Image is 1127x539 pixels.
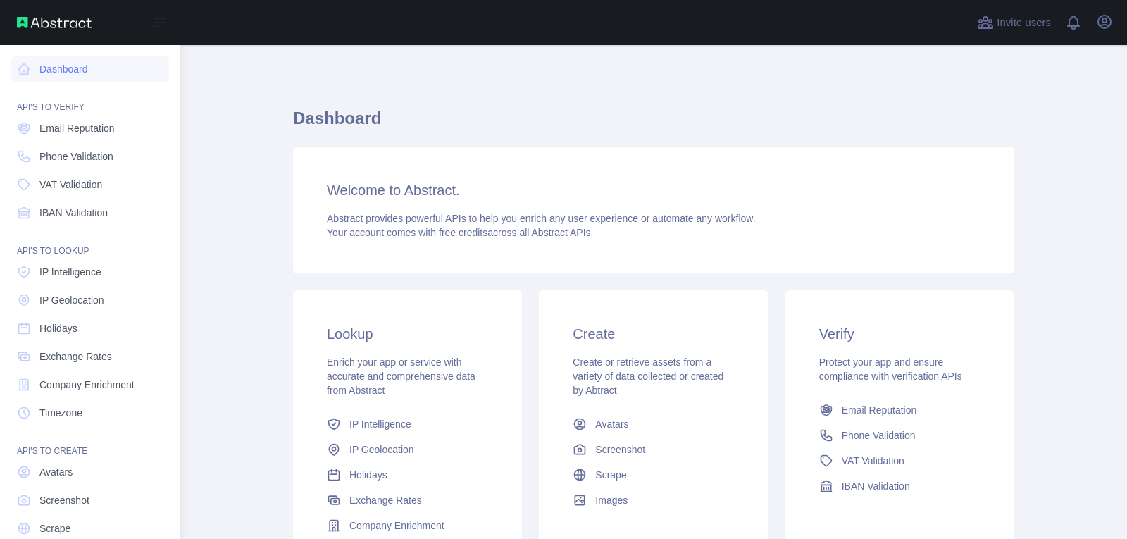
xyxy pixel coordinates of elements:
span: Timezone [39,406,82,420]
a: Email Reputation [814,397,986,423]
span: IP Geolocation [39,293,104,307]
a: Screenshot [567,437,740,462]
a: Holidays [11,316,169,341]
span: Email Reputation [842,403,917,417]
h1: Dashboard [293,107,1014,141]
a: Exchange Rates [321,488,494,513]
span: Enrich your app or service with accurate and comprehensive data from Abstract [327,357,475,396]
span: Scrape [39,521,70,535]
span: Create or retrieve assets from a variety of data collected or created by Abtract [573,357,723,396]
a: Avatars [11,459,169,485]
a: Scrape [567,462,740,488]
span: Protect your app and ensure compliance with verification APIs [819,357,962,382]
a: VAT Validation [11,172,169,197]
h3: Create [573,324,734,344]
a: Holidays [321,462,494,488]
a: Dashboard [11,56,169,82]
span: IBAN Validation [842,479,910,493]
a: Email Reputation [11,116,169,141]
span: Scrape [595,468,626,482]
span: Email Reputation [39,121,115,135]
span: Avatars [39,465,73,479]
span: IP Intelligence [39,265,101,279]
span: Abstract provides powerful APIs to help you enrich any user experience or automate any workflow. [327,213,756,224]
span: Company Enrichment [349,519,444,533]
span: Screenshot [595,442,645,457]
a: IP Geolocation [321,437,494,462]
a: Exchange Rates [11,344,169,369]
span: VAT Validation [39,178,102,192]
img: Abstract API [17,17,92,28]
a: IP Geolocation [11,287,169,313]
span: free credits [439,227,487,238]
span: Holidays [349,468,387,482]
a: IBAN Validation [11,200,169,225]
span: VAT Validation [842,454,904,468]
span: Phone Validation [39,149,113,163]
span: Phone Validation [842,428,916,442]
h3: Lookup [327,324,488,344]
a: IP Intelligence [11,259,169,285]
div: API'S TO LOOKUP [11,228,169,256]
div: API'S TO VERIFY [11,85,169,113]
a: Company Enrichment [11,372,169,397]
span: Exchange Rates [349,493,422,507]
span: Company Enrichment [39,378,135,392]
span: Screenshot [39,493,89,507]
a: IP Intelligence [321,411,494,437]
span: IP Intelligence [349,417,411,431]
h3: Verify [819,324,980,344]
span: IBAN Validation [39,206,108,220]
a: IBAN Validation [814,473,986,499]
a: Timezone [11,400,169,426]
span: Invite users [997,15,1051,31]
span: Holidays [39,321,77,335]
div: API'S TO CREATE [11,428,169,457]
a: Avatars [567,411,740,437]
h3: Welcome to Abstract. [327,180,980,200]
span: Exchange Rates [39,349,112,364]
a: Images [567,488,740,513]
button: Invite users [974,11,1054,34]
a: Screenshot [11,488,169,513]
a: Phone Validation [11,144,169,169]
span: IP Geolocation [349,442,414,457]
a: VAT Validation [814,448,986,473]
a: Company Enrichment [321,513,494,538]
span: Your account comes with across all Abstract APIs. [327,227,593,238]
a: Phone Validation [814,423,986,448]
span: Avatars [595,417,628,431]
span: Images [595,493,628,507]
